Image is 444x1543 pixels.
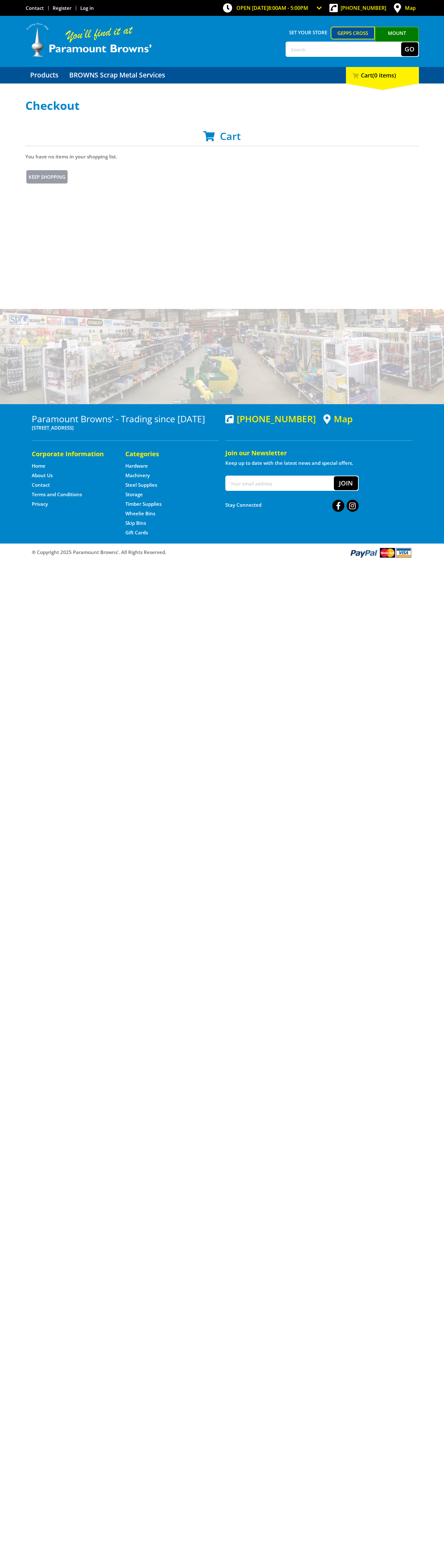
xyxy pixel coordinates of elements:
div: Cart [346,67,419,83]
button: Go [401,42,418,56]
a: Mount [PERSON_NAME] [375,27,419,51]
img: Paramount Browns' [25,22,152,57]
div: [PHONE_NUMBER] [225,414,316,424]
a: Log in [80,5,94,11]
a: Go to the Skip Bins page [125,520,146,526]
a: Go to the Privacy page [32,501,48,507]
span: Cart [220,129,241,143]
p: You have no items in your shopping list. [25,153,419,160]
img: PayPal, Mastercard, Visa accepted [349,547,413,558]
a: Go to the Wheelie Bins page [125,510,155,517]
h5: Categories [125,450,206,458]
h3: Paramount Browns' - Trading since [DATE] [32,414,219,424]
a: Go to the Contact page [26,5,44,11]
a: Keep Shopping [25,169,69,184]
a: Go to the Steel Supplies page [125,482,157,488]
h5: Corporate Information [32,450,113,458]
a: Go to the registration page [53,5,71,11]
span: OPEN [DATE] [236,4,308,11]
p: [STREET_ADDRESS] [32,424,219,431]
a: Go to the Storage page [125,491,143,498]
span: Set your store [286,27,331,38]
div: ® Copyright 2025 Paramount Browns'. All Rights Reserved. [25,547,419,558]
a: Go to the Products page [25,67,63,83]
div: Stay Connected [225,497,359,512]
a: Go to the Home page [32,463,45,469]
input: Your email address [226,476,334,490]
a: View a map of Gepps Cross location [323,414,353,424]
a: Go to the Machinery page [125,472,150,479]
h1: Checkout [25,99,419,112]
a: Go to the Contact page [32,482,50,488]
span: 8:00am - 5:00pm [268,4,308,11]
p: Keep up to date with the latest news and special offers. [225,459,413,467]
a: Go to the Terms and Conditions page [32,491,82,498]
a: Go to the Timber Supplies page [125,501,162,507]
h5: Join our Newsletter [225,449,413,458]
a: Go to the Gift Cards page [125,529,148,536]
a: Go to the BROWNS Scrap Metal Services page [64,67,170,83]
a: Go to the About Us page [32,472,53,479]
span: (0 items) [372,71,396,79]
button: Join [334,476,358,490]
input: Search [286,42,401,56]
a: Go to the Hardware page [125,463,148,469]
a: Gepps Cross [331,27,375,39]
